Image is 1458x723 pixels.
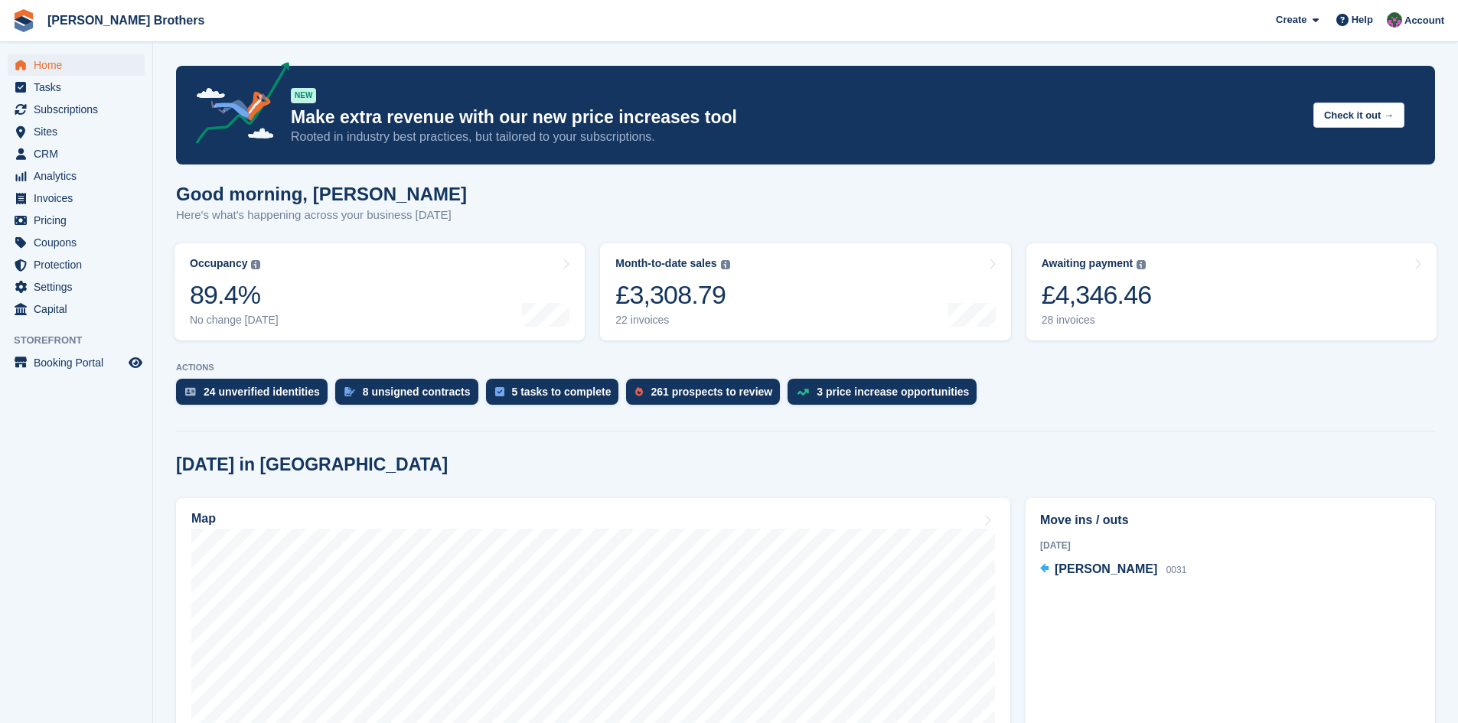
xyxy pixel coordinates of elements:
[1042,257,1133,270] div: Awaiting payment
[486,379,627,412] a: 5 tasks to complete
[190,257,247,270] div: Occupancy
[34,254,126,275] span: Protection
[335,379,486,412] a: 8 unsigned contracts
[176,184,467,204] h1: Good morning, [PERSON_NAME]
[8,121,145,142] a: menu
[8,187,145,209] a: menu
[126,353,145,372] a: Preview store
[651,386,772,398] div: 261 prospects to review
[14,333,152,348] span: Storefront
[363,386,471,398] div: 8 unsigned contracts
[183,62,290,149] img: price-adjustments-announcement-icon-8257ccfd72463d97f412b2fc003d46551f7dbcb40ab6d574587a9cd5c0d94...
[8,165,145,187] a: menu
[8,276,145,298] a: menu
[291,88,316,103] div: NEW
[291,106,1301,129] p: Make extra revenue with our new price increases tool
[600,243,1010,340] a: Month-to-date sales £3,308.79 22 invoices
[344,387,355,396] img: contract_signature_icon-13c848040528278c33f63329250d36e43548de30e8caae1d1a13099fd9432cc5.svg
[1166,565,1187,575] span: 0031
[512,386,612,398] div: 5 tasks to complete
[788,379,984,412] a: 3 price increase opportunities
[34,232,126,253] span: Coupons
[34,298,126,320] span: Capital
[34,99,126,120] span: Subscriptions
[176,379,335,412] a: 24 unverified identities
[1055,562,1157,575] span: [PERSON_NAME]
[1040,560,1186,580] a: [PERSON_NAME] 0031
[1137,260,1146,269] img: icon-info-grey-7440780725fd019a000dd9b08b2336e03edf1995a4989e88bcd33f0948082b44.svg
[190,279,279,311] div: 89.4%
[8,254,145,275] a: menu
[34,54,126,76] span: Home
[34,276,126,298] span: Settings
[635,387,643,396] img: prospect-51fa495bee0391a8d652442698ab0144808aea92771e9ea1ae160a38d050c398.svg
[8,298,145,320] a: menu
[176,207,467,224] p: Here's what's happening across your business [DATE]
[8,77,145,98] a: menu
[615,257,716,270] div: Month-to-date sales
[204,386,320,398] div: 24 unverified identities
[34,165,126,187] span: Analytics
[175,243,585,340] a: Occupancy 89.4% No change [DATE]
[721,260,730,269] img: icon-info-grey-7440780725fd019a000dd9b08b2336e03edf1995a4989e88bcd33f0948082b44.svg
[34,210,126,231] span: Pricing
[1042,279,1152,311] div: £4,346.46
[797,389,809,396] img: price_increase_opportunities-93ffe204e8149a01c8c9dc8f82e8f89637d9d84a8eef4429ea346261dce0b2c0.svg
[495,387,504,396] img: task-75834270c22a3079a89374b754ae025e5fb1db73e45f91037f5363f120a921f8.svg
[8,99,145,120] a: menu
[8,210,145,231] a: menu
[291,129,1301,145] p: Rooted in industry best practices, but tailored to your subscriptions.
[1313,103,1404,128] button: Check it out →
[8,54,145,76] a: menu
[1404,13,1444,28] span: Account
[176,454,448,475] h2: [DATE] in [GEOGRAPHIC_DATA]
[191,512,216,526] h2: Map
[615,314,729,327] div: 22 invoices
[41,8,210,33] a: [PERSON_NAME] Brothers
[12,9,35,32] img: stora-icon-8386f47178a22dfd0bd8f6a31ec36ba5ce8667c1dd55bd0f319d3a0aa187defe.svg
[1040,511,1420,529] h2: Move ins / outs
[8,143,145,164] a: menu
[817,386,969,398] div: 3 price increase opportunities
[34,352,126,373] span: Booking Portal
[34,77,126,98] span: Tasks
[1276,12,1306,28] span: Create
[185,387,196,396] img: verify_identity-adf6edd0f0f0b5bbfe63781bf79b02c33cf7c696d77639b501bdc392416b5a36.svg
[8,352,145,373] a: menu
[8,232,145,253] a: menu
[34,187,126,209] span: Invoices
[615,279,729,311] div: £3,308.79
[34,121,126,142] span: Sites
[1352,12,1373,28] span: Help
[176,363,1435,373] p: ACTIONS
[1042,314,1152,327] div: 28 invoices
[190,314,279,327] div: No change [DATE]
[1387,12,1402,28] img: Nick Wright
[626,379,788,412] a: 261 prospects to review
[34,143,126,164] span: CRM
[1040,539,1420,552] div: [DATE]
[251,260,260,269] img: icon-info-grey-7440780725fd019a000dd9b08b2336e03edf1995a4989e88bcd33f0948082b44.svg
[1026,243,1437,340] a: Awaiting payment £4,346.46 28 invoices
